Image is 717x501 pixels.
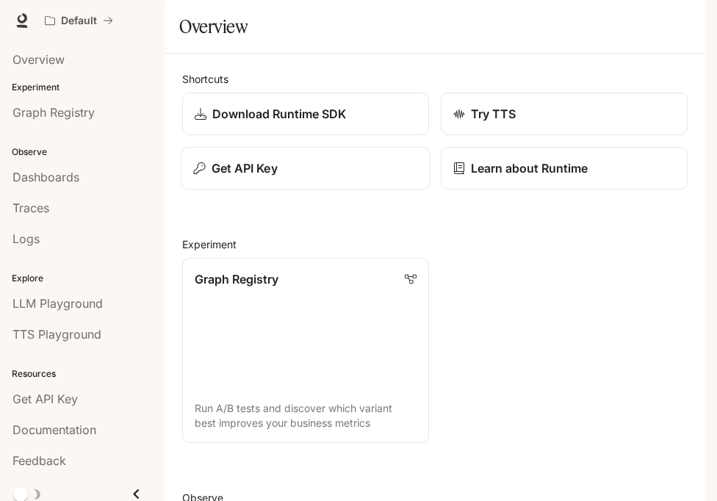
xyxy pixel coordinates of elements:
[38,6,120,35] button: All workspaces
[212,105,346,123] p: Download Runtime SDK
[182,93,429,135] a: Download Runtime SDK
[61,15,97,27] p: Default
[182,258,429,443] a: Graph RegistryRun A/B tests and discover which variant best improves your business metrics
[182,237,688,252] h2: Experiment
[441,93,688,135] a: Try TTS
[181,147,430,190] button: Get API Key
[195,401,417,430] p: Run A/B tests and discover which variant best improves your business metrics
[182,71,688,87] h2: Shortcuts
[471,159,588,177] p: Learn about Runtime
[195,270,278,288] p: Graph Registry
[179,12,248,41] h1: Overview
[212,159,278,177] p: Get API Key
[441,147,688,190] a: Learn about Runtime
[471,105,516,123] p: Try TTS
